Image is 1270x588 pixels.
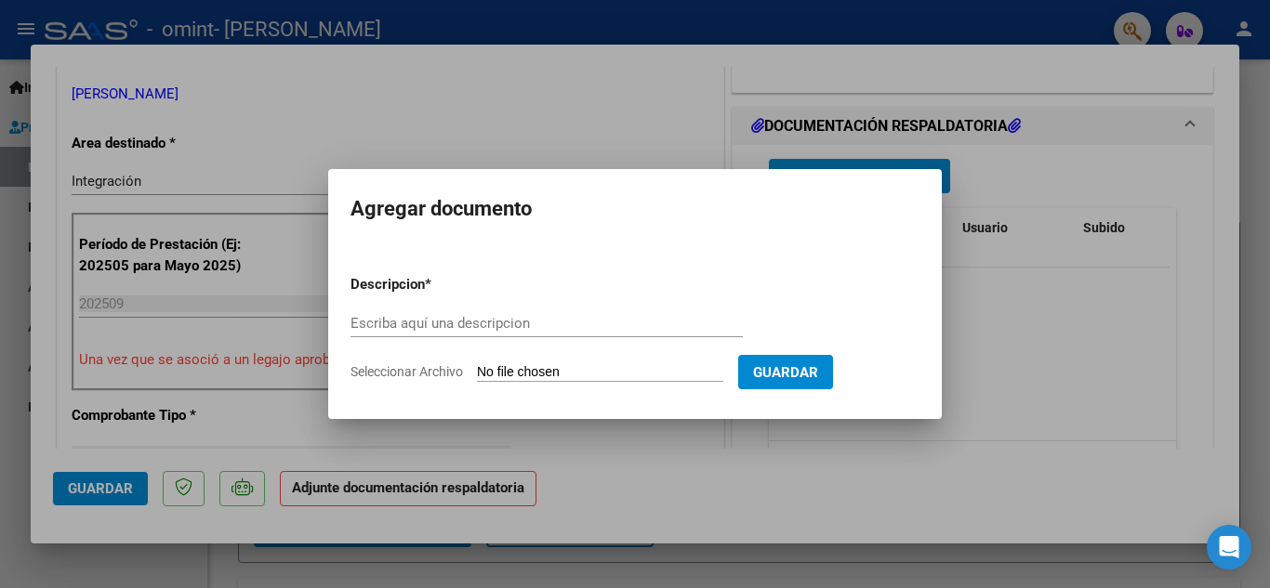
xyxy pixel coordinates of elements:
div: Open Intercom Messenger [1207,525,1251,569]
button: Guardar [738,355,833,389]
p: Descripcion [351,274,522,295]
span: Seleccionar Archivo [351,364,463,379]
h2: Agregar documento [351,191,919,227]
span: Guardar [753,364,818,381]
